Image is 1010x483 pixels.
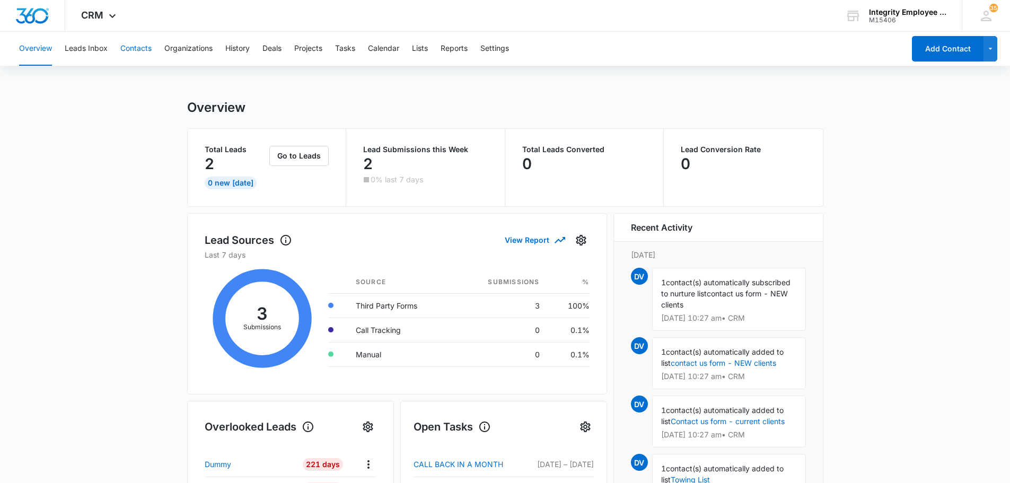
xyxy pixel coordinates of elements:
[548,318,590,342] td: 0.1%
[414,458,524,471] a: CALL BACK IN A MONTH
[661,464,666,473] span: 1
[661,406,666,415] span: 1
[681,155,690,172] p: 0
[912,36,983,62] button: Add Contact
[661,289,788,309] span: contact us form - NEW clients
[524,459,594,470] p: [DATE] – [DATE]
[454,271,548,294] th: Submissions
[262,32,282,66] button: Deals
[661,347,784,367] span: contact(s) automatically added to list
[681,146,806,153] p: Lead Conversion Rate
[661,278,791,298] span: contact(s) automatically subscribed to nurture list
[989,4,998,12] div: notifications count
[412,32,428,66] button: Lists
[522,146,647,153] p: Total Leads Converted
[347,293,454,318] td: Third Party Forms
[414,419,491,435] h1: Open Tasks
[205,232,292,248] h1: Lead Sources
[548,293,590,318] td: 100%
[671,358,776,367] a: contact us form - NEW clients
[869,16,946,24] div: account id
[81,10,103,21] span: CRM
[548,342,590,366] td: 0.1%
[347,271,454,294] th: Source
[205,459,231,470] p: Dummy
[269,151,329,160] a: Go to Leads
[573,232,590,249] button: Settings
[661,431,797,438] p: [DATE] 10:27 am • CRM
[294,32,322,66] button: Projects
[661,347,666,356] span: 1
[671,417,785,426] a: Contact us form - current clients
[205,155,214,172] p: 2
[269,146,329,166] button: Go to Leads
[205,419,314,435] h1: Overlooked Leads
[631,337,648,354] span: DV
[661,373,797,380] p: [DATE] 10:27 am • CRM
[631,396,648,412] span: DV
[120,32,152,66] button: Contacts
[187,100,245,116] h1: Overview
[661,314,797,322] p: [DATE] 10:27 am • CRM
[347,342,454,366] td: Manual
[505,231,564,249] button: View Report
[368,32,399,66] button: Calendar
[522,155,532,172] p: 0
[548,271,590,294] th: %
[454,293,548,318] td: 3
[303,458,343,471] div: 221 Days
[661,406,784,426] span: contact(s) automatically added to list
[454,342,548,366] td: 0
[205,459,294,470] a: Dummy
[631,221,692,234] h6: Recent Activity
[359,418,376,435] button: Settings
[869,8,946,16] div: account name
[360,456,376,472] button: Actions
[363,146,488,153] p: Lead Submissions this Week
[164,32,213,66] button: Organizations
[371,176,423,183] p: 0% last 7 days
[205,177,257,189] div: 0 New [DATE]
[65,32,108,66] button: Leads Inbox
[631,268,648,285] span: DV
[205,146,268,153] p: Total Leads
[19,32,52,66] button: Overview
[577,418,594,435] button: Settings
[480,32,509,66] button: Settings
[631,249,806,260] p: [DATE]
[335,32,355,66] button: Tasks
[454,318,548,342] td: 0
[225,32,250,66] button: History
[363,155,373,172] p: 2
[631,454,648,471] span: DV
[205,249,590,260] p: Last 7 days
[661,278,666,287] span: 1
[989,4,998,12] span: 35
[347,318,454,342] td: Call Tracking
[441,32,468,66] button: Reports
